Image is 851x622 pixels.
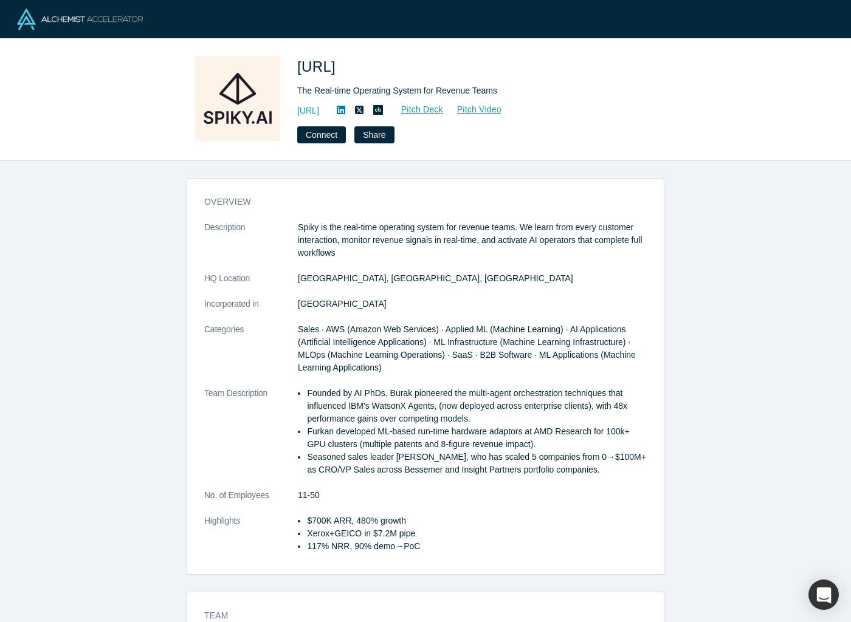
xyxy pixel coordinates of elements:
img: Spiky.ai's Logo [195,56,280,141]
li: Furkan developed ML-based run-time hardware adaptors at AMD Research for 100k+ GPU clusters (mult... [307,425,647,451]
li: Xerox+GEICO in $7.2M pipe [307,527,647,540]
a: Pitch Deck [388,103,444,117]
li: 117% NRR, 90% demo→PoC [307,540,647,553]
dd: [GEOGRAPHIC_DATA], [GEOGRAPHIC_DATA], [GEOGRAPHIC_DATA] [298,272,647,285]
a: [URL] [297,104,319,117]
li: Seasoned sales leader [PERSON_NAME], who has scaled 5 companies from 0→$100M+ as CRO/VP Sales acr... [307,451,647,476]
dt: HQ Location [204,272,298,298]
h3: overview [204,196,630,208]
span: [URL] [297,58,340,75]
span: Sales · AWS (Amazon Web Services) · Applied ML (Machine Learning) · AI Applications (Artificial I... [298,324,636,372]
a: Pitch Video [444,103,502,117]
li: Founded by AI PhDs. Burak pioneered the multi-agent orchestration techniques that influenced IBM'... [307,387,647,425]
dt: Highlights [204,514,298,566]
dt: Categories [204,323,298,387]
dt: Incorporated in [204,298,298,323]
dd: 11-50 [298,489,647,502]
h3: Team [204,609,630,622]
li: $700K ARR, 480% growth [307,514,647,527]
button: Connect [297,126,346,143]
button: Share [354,126,394,143]
p: Spiky is the real-time operating system for revenue teams. We learn from every customer interacti... [298,221,647,259]
dd: [GEOGRAPHIC_DATA] [298,298,647,310]
img: Alchemist Logo [17,9,143,30]
dt: No. of Employees [204,489,298,514]
dt: Team Description [204,387,298,489]
div: The Real-time Operating System for Revenue Teams [297,84,638,97]
dt: Description [204,221,298,272]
